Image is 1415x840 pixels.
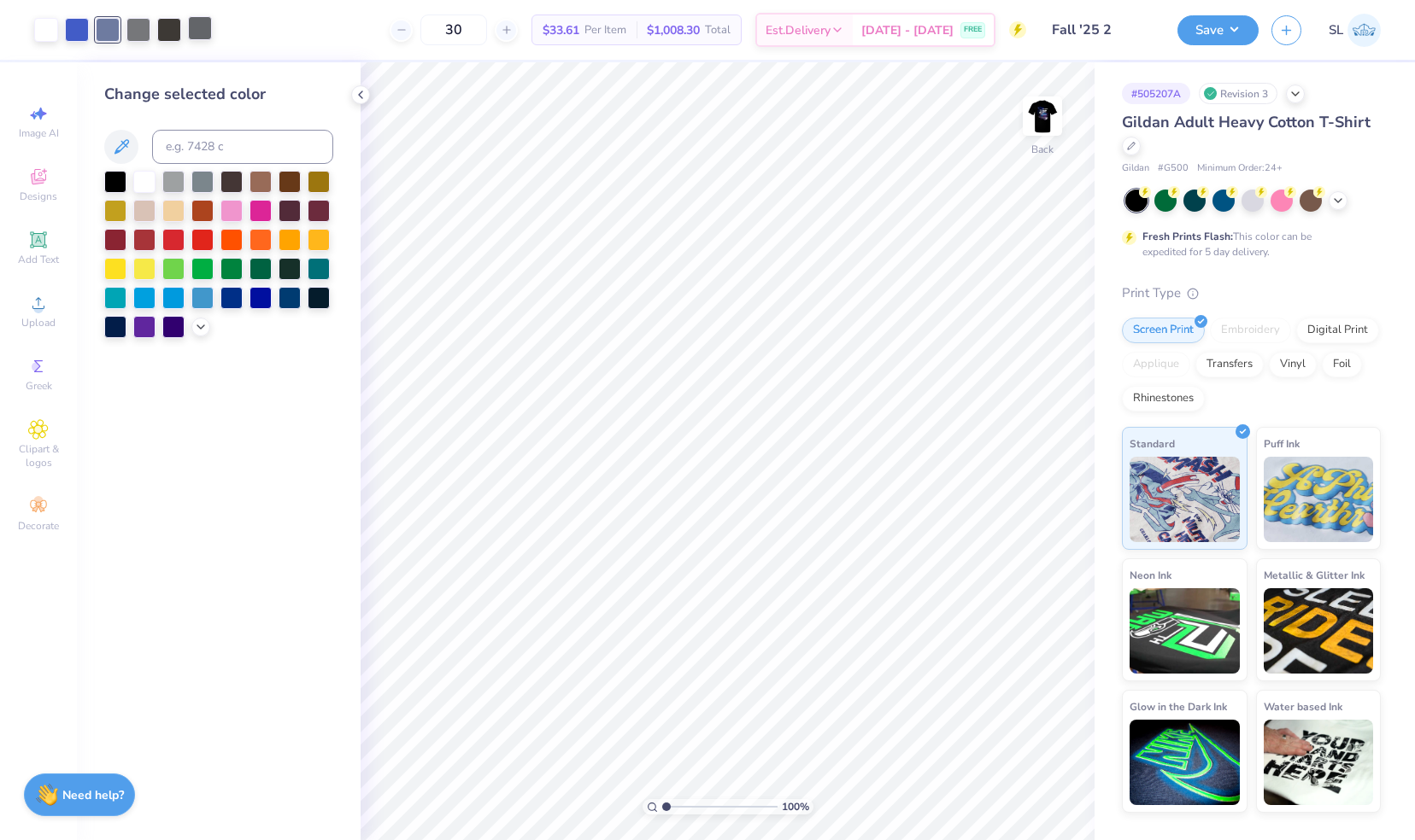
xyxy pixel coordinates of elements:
[1158,161,1189,176] span: # G500
[1177,15,1259,45] button: Save
[1122,83,1190,104] div: # 505207A
[782,799,809,814] span: 100 %
[1264,566,1365,584] span: Metallic & Glitter Ink
[1130,697,1227,715] span: Glow in the Dark Ink
[152,130,333,164] input: e.g. 7428 c
[1199,83,1277,104] div: Revision 3
[1210,318,1291,343] div: Embroidery
[1296,318,1379,343] div: Digital Print
[1130,588,1240,674] img: Neon Ink
[1122,318,1205,343] div: Screen Print
[1130,720,1240,805] img: Glow in the Dark Ink
[1195,352,1264,377] div: Transfers
[1130,566,1171,584] span: Neon Ink
[18,519,59,533] span: Decorate
[420,15,487,45] input: – –
[861,21,954,39] span: [DATE] - [DATE]
[20,190,57,203] span: Designs
[1329,14,1381,47] a: SL
[1197,161,1283,176] span: Minimum Order: 24 +
[1130,435,1175,452] span: Standard
[26,379,52,393] span: Greek
[1264,588,1374,674] img: Metallic & Glitter Ink
[1031,142,1054,157] div: Back
[1329,20,1343,40] span: SL
[1025,99,1060,133] img: Back
[104,83,333,106] div: Change selected color
[18,253,59,266] span: Add Text
[1122,352,1190,377] div: Applique
[1264,435,1300,452] span: Puff Ink
[1347,14,1381,47] img: Siqi Li
[1039,13,1165,47] input: Untitled Design
[1130,457,1240,542] img: Standard
[1142,229,1353,260] div: This color can be expedited for 5 day delivery.
[964,24,982,36] span: FREE
[19,126,59,140] span: Image AI
[543,21,579,39] span: $33.61
[1142,230,1233,243] strong: Fresh Prints Flash:
[9,442,68,470] span: Clipart & logos
[766,21,831,39] span: Est. Delivery
[1122,386,1205,411] div: Rhinestones
[705,21,731,39] span: Total
[1122,283,1381,303] div: Print Type
[1264,457,1374,542] img: Puff Ink
[62,787,124,803] strong: Need help?
[647,21,700,39] span: $1,008.30
[1322,352,1362,377] div: Foil
[584,21,626,39] span: Per Item
[1269,352,1317,377] div: Vinyl
[21,316,56,330] span: Upload
[1264,697,1342,715] span: Water based Ink
[1122,161,1149,176] span: Gildan
[1122,112,1371,132] span: Gildan Adult Heavy Cotton T-Shirt
[1264,720,1374,805] img: Water based Ink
